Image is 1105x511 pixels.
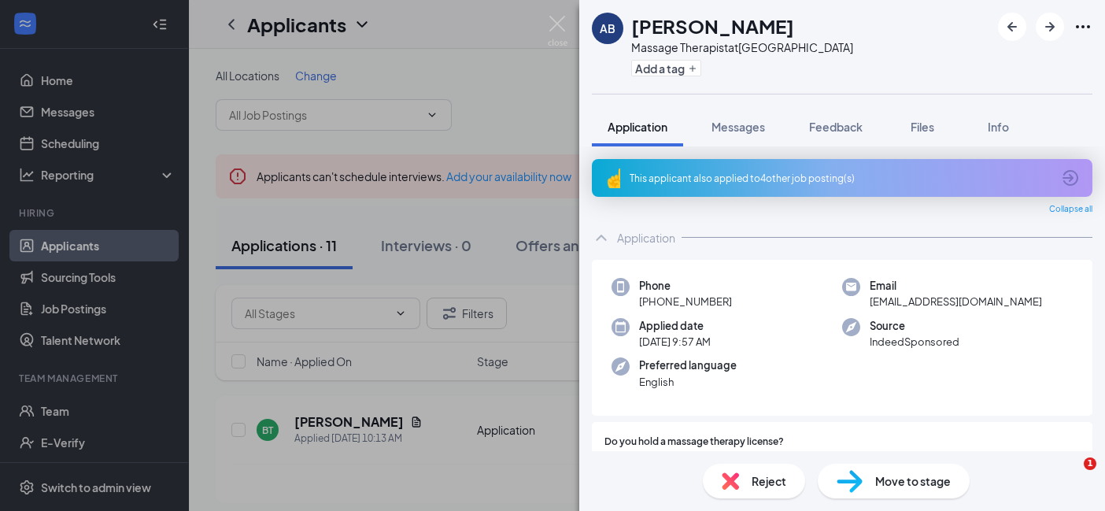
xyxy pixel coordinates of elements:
[1040,17,1059,36] svg: ArrowRight
[631,13,794,39] h1: [PERSON_NAME]
[1049,203,1092,216] span: Collapse all
[639,334,711,350] span: [DATE] 9:57 AM
[1051,457,1089,495] iframe: Intercom live chat
[809,120,863,134] span: Feedback
[1061,168,1080,187] svg: ArrowCircle
[870,318,959,334] span: Source
[631,60,701,76] button: PlusAdd a tag
[875,472,951,490] span: Move to stage
[752,472,786,490] span: Reject
[639,374,737,390] span: English
[631,39,853,55] div: Massage Therapist at [GEOGRAPHIC_DATA]
[870,294,1042,309] span: [EMAIL_ADDRESS][DOMAIN_NAME]
[600,20,615,36] div: AB
[998,13,1026,41] button: ArrowLeftNew
[711,120,765,134] span: Messages
[608,120,667,134] span: Application
[870,334,959,350] span: IndeedSponsored
[639,294,732,309] span: [PHONE_NUMBER]
[639,318,711,334] span: Applied date
[639,278,732,294] span: Phone
[617,230,675,246] div: Application
[911,120,934,134] span: Files
[592,228,611,247] svg: ChevronUp
[639,357,737,373] span: Preferred language
[1084,457,1096,470] span: 1
[1036,13,1064,41] button: ArrowRight
[988,120,1009,134] span: Info
[604,435,784,450] span: Do you hold a massage therapy license?
[1074,17,1092,36] svg: Ellipses
[630,172,1051,185] div: This applicant also applied to 4 other job posting(s)
[1003,17,1022,36] svg: ArrowLeftNew
[688,64,697,73] svg: Plus
[870,278,1042,294] span: Email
